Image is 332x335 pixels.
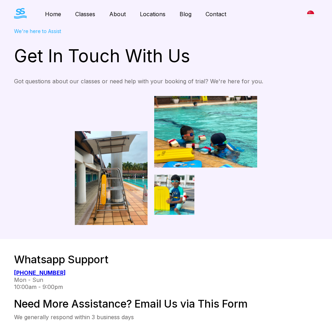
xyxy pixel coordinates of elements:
[14,8,27,19] img: The Swim Starter Logo
[307,11,314,18] img: Singapore
[14,276,318,283] div: Mon - Sun
[133,11,172,18] a: Locations
[68,11,102,18] a: Classes
[14,297,318,310] div: Need More Assistance? Email Us via This Form
[75,96,257,225] img: Swimming Classes
[14,28,318,34] div: We're here to Assist
[14,283,318,290] div: 10:00am - 9:00pm
[14,269,66,276] a: [PHONE_NUMBER]
[14,253,318,266] div: Whatsapp Support
[14,45,318,66] div: Get In Touch With Us
[14,78,318,85] div: Got questions about our classes or need help with your booking of trial? We're here for you.
[38,11,68,18] a: Home
[303,7,318,21] div: [GEOGRAPHIC_DATA]
[198,11,233,18] a: Contact
[172,11,198,18] a: Blog
[102,11,133,18] a: About
[14,314,318,321] div: We generally respond within 3 business days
